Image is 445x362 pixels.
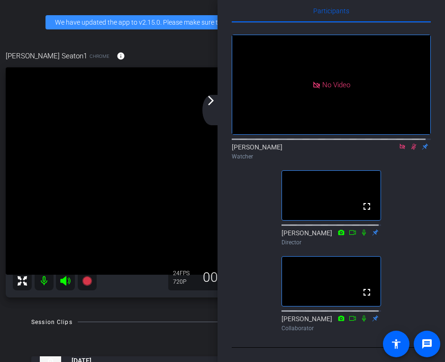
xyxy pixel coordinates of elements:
span: Participants [313,8,349,14]
div: 720P [173,278,197,286]
div: [PERSON_NAME] [282,228,381,247]
div: 24 [173,269,197,277]
mat-icon: message [421,338,433,350]
div: [PERSON_NAME] [282,314,381,333]
div: Session Clips [31,317,73,327]
div: We have updated the app to v2.15.0. Please make sure the mobile user has the newest version. [45,15,400,29]
mat-icon: fullscreen [361,201,372,212]
mat-icon: arrow_forward_ios [205,95,217,106]
mat-icon: fullscreen [361,287,372,298]
span: No Video [322,80,350,89]
div: Director [282,238,381,247]
div: Watcher [232,152,431,161]
mat-icon: info [117,52,125,60]
div: 00:00:00 [197,269,260,286]
mat-icon: accessibility [391,338,402,350]
div: Collaborator [282,324,381,333]
span: [PERSON_NAME] Seaton1 [6,51,87,61]
span: FPS [180,270,190,277]
span: Chrome [90,53,109,60]
div: [PERSON_NAME] [232,142,431,161]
